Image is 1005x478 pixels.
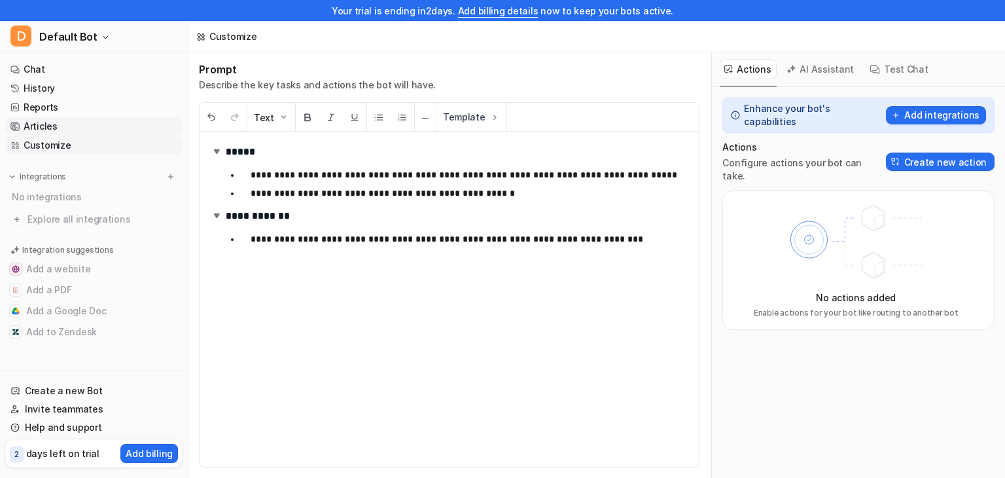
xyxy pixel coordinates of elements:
div: Customize [209,29,256,43]
a: Invite teammates [5,400,183,418]
span: Explore all integrations [27,209,177,230]
a: Help and support [5,418,183,437]
img: Create action [891,157,900,166]
img: explore all integrations [10,213,24,226]
button: Italic [319,103,343,132]
a: Articles [5,117,183,136]
button: Add integrations [886,106,986,124]
button: Bold [296,103,319,132]
img: Add a PDF [12,286,20,294]
p: Enhance your bot's capabilities [744,102,882,128]
button: Integrations [5,170,70,183]
img: Add to Zendesk [12,328,20,336]
img: Add a website [12,265,20,273]
p: Add billing [126,447,173,460]
button: Add a Google DocAdd a Google Doc [5,301,183,322]
button: Add to ZendeskAdd to Zendesk [5,322,183,342]
img: Ordered List [397,112,408,122]
a: Reports [5,98,183,117]
img: expand-arrow.svg [210,209,223,222]
button: Add a PDFAdd a PDF [5,280,183,301]
button: Underline [343,103,366,132]
p: 2 [14,449,19,460]
img: menu_add.svg [166,172,175,181]
img: Italic [326,112,336,122]
button: Add a websiteAdd a website [5,259,183,280]
button: Unordered List [367,103,391,132]
p: Integration suggestions [22,244,113,256]
a: History [5,79,183,98]
h1: Prompt [199,63,436,76]
img: Undo [206,112,217,122]
p: Actions [722,141,885,154]
button: Template [436,103,506,131]
p: days left on trial [26,447,99,460]
a: Add billing details [458,5,538,16]
img: Redo [230,112,240,122]
button: Create new action [886,153,995,171]
img: expand menu [8,172,17,181]
p: Integrations [20,172,66,182]
a: Chat [5,60,183,79]
button: Actions [720,59,777,79]
img: Underline [349,112,360,122]
span: D [10,26,31,46]
button: Text [247,103,295,132]
span: Default Bot [39,28,97,46]
p: Describe the key tasks and actions the bot will have. [199,79,436,92]
div: No integrations [8,186,183,208]
button: Test Chat [865,59,934,79]
button: Undo [200,103,223,132]
img: Template [489,112,500,122]
button: Redo [223,103,247,132]
a: Customize [5,136,183,155]
img: Add a Google Doc [12,307,20,315]
p: No actions added [816,291,896,304]
p: Configure actions your bot can take. [722,156,885,183]
button: Ordered List [391,103,414,132]
button: AI Assistant [782,59,860,79]
img: Bold [302,112,313,122]
a: Explore all integrations [5,210,183,229]
p: Enable actions for your bot like routing to another bot [754,307,959,319]
img: Unordered List [374,112,384,122]
button: ─ [415,103,436,132]
a: Create a new Bot [5,382,183,400]
img: expand-arrow.svg [210,145,223,158]
button: Add billing [120,444,178,463]
img: Dropdown Down Arrow [278,112,289,122]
